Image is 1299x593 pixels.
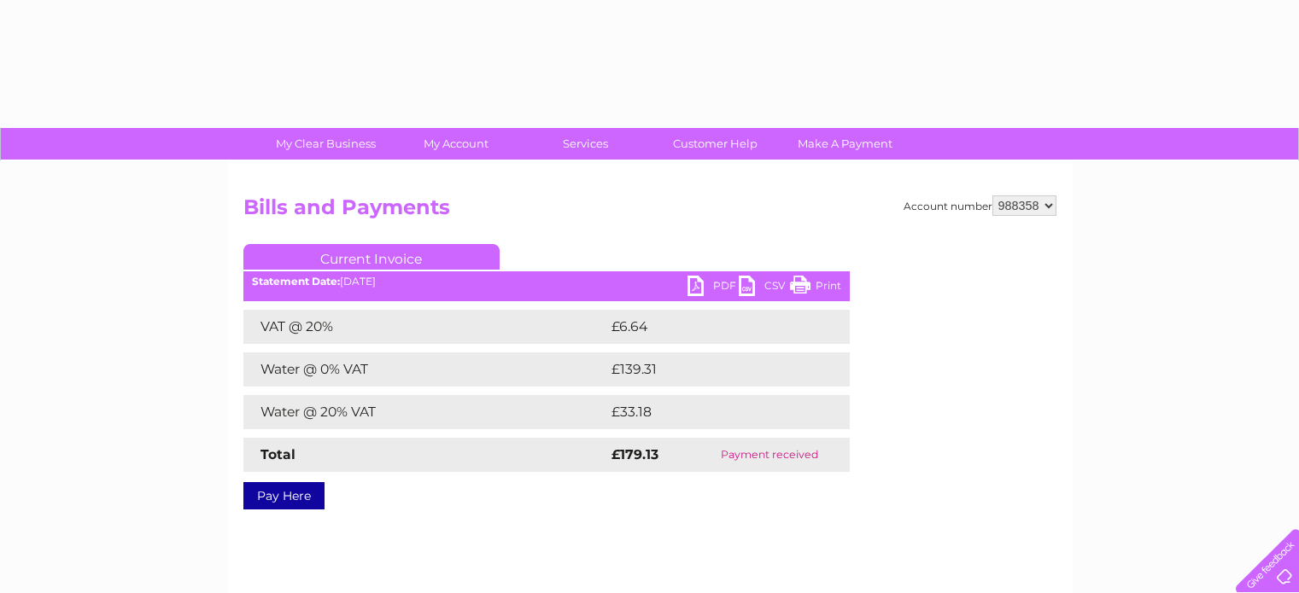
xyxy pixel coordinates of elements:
a: Customer Help [645,128,786,160]
td: Water @ 20% VAT [243,395,607,429]
td: VAT @ 20% [243,310,607,344]
a: My Account [385,128,526,160]
a: My Clear Business [255,128,396,160]
a: Pay Here [243,482,325,509]
a: Current Invoice [243,244,500,270]
strong: Total [260,446,295,462]
td: Water @ 0% VAT [243,352,607,387]
td: £139.31 [607,352,816,387]
a: Services [515,128,656,160]
div: [DATE] [243,276,850,288]
td: £33.18 [607,395,814,429]
a: Print [790,276,841,300]
div: Account number [904,195,1056,216]
b: Statement Date: [252,275,340,288]
a: CSV [739,276,790,300]
a: Make A Payment [775,128,916,160]
a: PDF [688,276,739,300]
h2: Bills and Payments [243,195,1056,228]
td: Payment received [690,438,849,472]
strong: £179.13 [611,446,658,462]
td: £6.64 [607,310,810,344]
